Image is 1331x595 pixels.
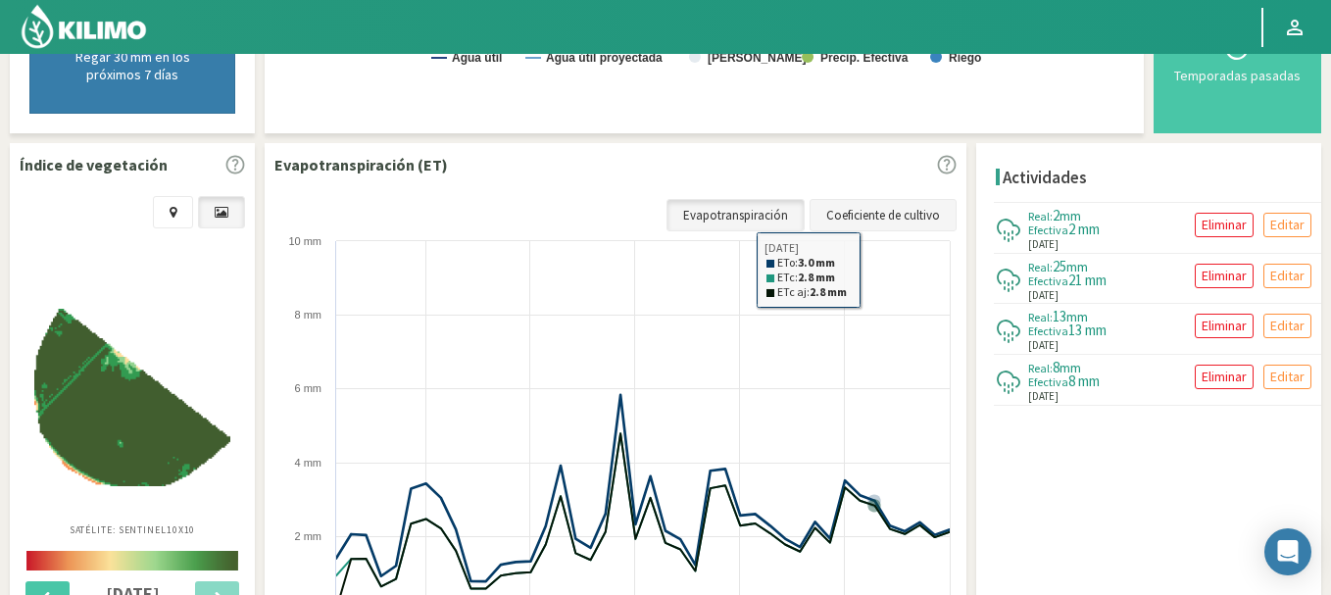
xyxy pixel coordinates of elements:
span: Real: [1028,310,1053,324]
button: Editar [1263,264,1311,288]
span: 10X10 [167,523,196,536]
span: Efectiva [1028,323,1068,338]
span: Real: [1028,361,1053,375]
span: 13 mm [1068,321,1107,339]
p: Regar 30 mm en los próximos 7 días [50,48,215,83]
button: Editar [1263,213,1311,237]
p: Editar [1270,265,1305,287]
p: Índice de vegetación [20,153,168,176]
p: Eliminar [1202,366,1247,388]
span: [DATE] [1028,388,1059,405]
text: 2 mm [295,530,322,542]
p: Evapotranspiración (ET) [274,153,448,176]
text: Riego [949,51,981,65]
span: mm [1060,207,1081,224]
text: 4 mm [295,457,322,469]
span: 2 [1053,206,1060,224]
span: Efectiva [1028,223,1068,237]
span: [DATE] [1028,337,1059,354]
img: scale [26,551,238,570]
button: Eliminar [1195,365,1254,389]
span: mm [1066,308,1088,325]
span: Real: [1028,260,1053,274]
div: Temporadas pasadas [1169,69,1306,82]
img: Kilimo [20,3,148,50]
span: 13 [1053,307,1066,325]
span: Efectiva [1028,374,1068,389]
button: Eliminar [1195,213,1254,237]
button: Eliminar [1195,314,1254,338]
span: mm [1066,258,1088,275]
text: Precip. Efectiva [820,51,909,65]
a: Evapotranspiración [666,199,805,232]
p: Eliminar [1202,214,1247,236]
p: Eliminar [1202,315,1247,337]
span: Real: [1028,209,1053,223]
p: Editar [1270,315,1305,337]
text: 6 mm [295,382,322,394]
p: Editar [1270,214,1305,236]
span: 8 [1053,358,1060,376]
span: mm [1060,359,1081,376]
div: Open Intercom Messenger [1264,528,1311,575]
text: 8 mm [295,309,322,321]
img: cdf38c9b-112e-4976-bdf0-94239f4c13d3_-_sentinel_-_2025-09-14.png [34,309,230,486]
h4: Actividades [1003,169,1087,187]
span: 21 mm [1068,271,1107,289]
text: Agua útil proyectada [546,51,663,65]
a: Coeficiente de cultivo [810,199,957,232]
span: 8 mm [1068,372,1100,390]
span: [DATE] [1028,287,1059,304]
p: Editar [1270,366,1305,388]
span: Efectiva [1028,273,1068,288]
p: Satélite: Sentinel [70,522,196,537]
button: Editar [1263,314,1311,338]
p: Eliminar [1202,265,1247,287]
span: 25 [1053,257,1066,275]
button: Editar [1263,365,1311,389]
text: Agua útil [452,51,502,65]
text: 10 mm [288,235,321,247]
span: 2 mm [1068,220,1100,238]
button: Eliminar [1195,264,1254,288]
span: [DATE] [1028,236,1059,253]
text: [PERSON_NAME] [708,51,807,65]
